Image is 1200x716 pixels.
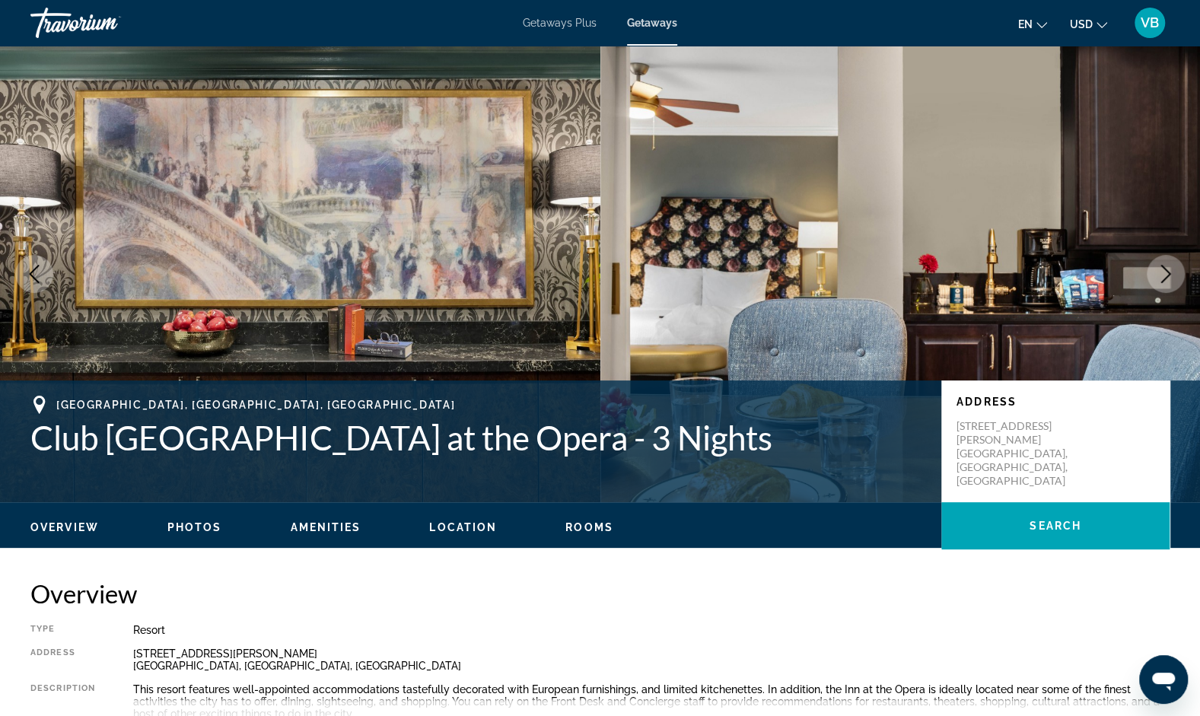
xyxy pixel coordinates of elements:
button: Rooms [565,520,613,534]
a: Getaways [627,17,677,29]
h1: Club [GEOGRAPHIC_DATA] at the Opera - 3 Nights [30,418,926,457]
span: [GEOGRAPHIC_DATA], [GEOGRAPHIC_DATA], [GEOGRAPHIC_DATA] [56,399,455,411]
h2: Overview [30,578,1170,609]
span: VB [1141,15,1159,30]
p: Address [956,396,1154,408]
a: Travorium [30,3,183,43]
button: Location [429,520,497,534]
span: Amenities [290,521,361,533]
button: Change currency [1070,13,1107,35]
div: Type [30,624,95,636]
button: Previous image [15,255,53,293]
div: [STREET_ADDRESS][PERSON_NAME] [GEOGRAPHIC_DATA], [GEOGRAPHIC_DATA], [GEOGRAPHIC_DATA] [133,648,1170,672]
span: Rooms [565,521,613,533]
span: en [1018,18,1033,30]
span: Search [1030,520,1081,532]
button: User Menu [1130,7,1170,39]
iframe: Button to launch messaging window [1139,655,1188,704]
button: Amenities [290,520,361,534]
a: Getaways Plus [523,17,597,29]
button: Photos [167,520,222,534]
button: Change language [1018,13,1047,35]
button: Overview [30,520,99,534]
div: Address [30,648,95,672]
div: Resort [133,624,1170,636]
button: Search [941,502,1170,549]
button: Next image [1147,255,1185,293]
span: Location [429,521,497,533]
span: USD [1070,18,1093,30]
span: Photos [167,521,222,533]
span: Overview [30,521,99,533]
p: [STREET_ADDRESS][PERSON_NAME] [GEOGRAPHIC_DATA], [GEOGRAPHIC_DATA], [GEOGRAPHIC_DATA] [956,419,1078,488]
